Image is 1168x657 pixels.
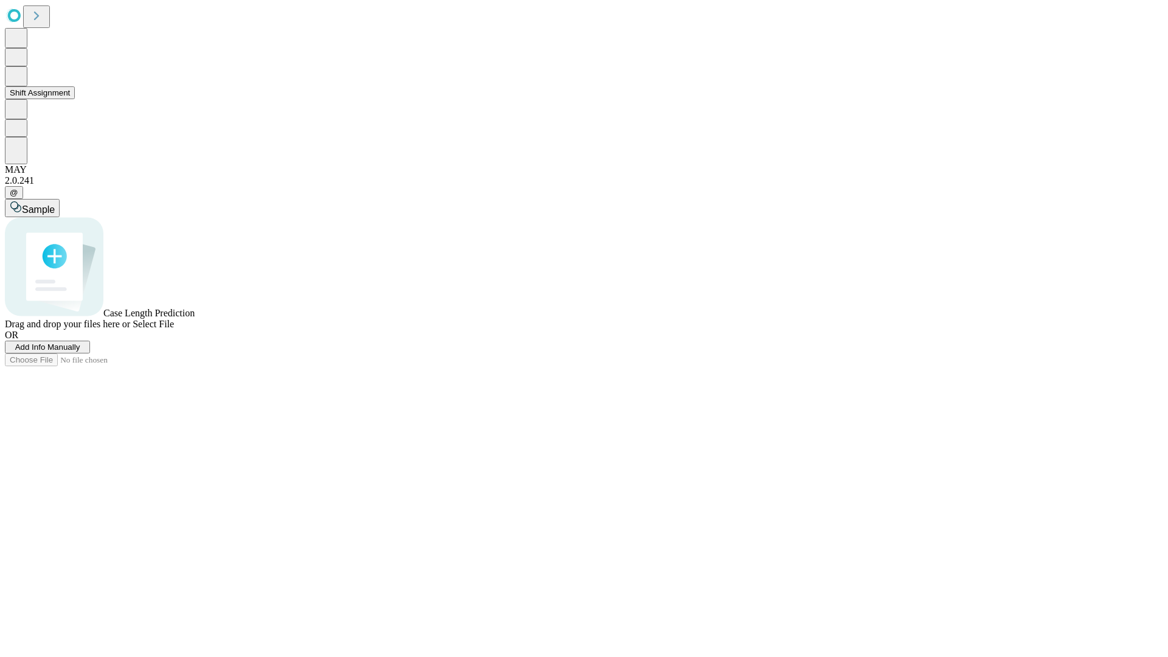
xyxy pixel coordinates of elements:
[103,308,195,318] span: Case Length Prediction
[5,186,23,199] button: @
[22,204,55,215] span: Sample
[5,86,75,99] button: Shift Assignment
[5,199,60,217] button: Sample
[5,164,1163,175] div: MAY
[5,175,1163,186] div: 2.0.241
[15,342,80,352] span: Add Info Manually
[5,341,90,353] button: Add Info Manually
[5,319,130,329] span: Drag and drop your files here or
[10,188,18,197] span: @
[5,330,18,340] span: OR
[133,319,174,329] span: Select File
